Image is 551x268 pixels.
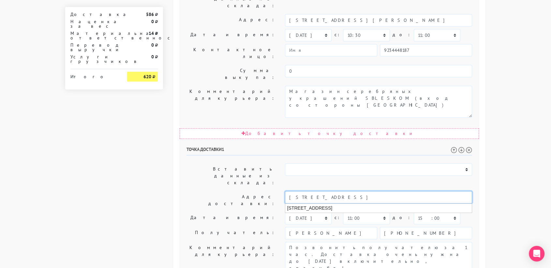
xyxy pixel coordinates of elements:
input: Имя [285,227,377,239]
input: Телефон [380,44,472,56]
label: Сумма выкупа: [182,65,280,83]
label: Дата и время: [182,212,280,224]
strong: 0 [151,19,154,24]
strong: 620 [143,74,151,80]
label: c: [334,29,340,40]
strong: 0 [151,54,154,60]
div: Добавить точку доставки [180,128,479,139]
strong: 586 [146,11,154,17]
span: 1 [222,146,224,152]
div: Наценка за вес [66,19,122,28]
div: Доставка [66,12,122,17]
strong: 14 [149,30,154,36]
div: Материальная ответственность [66,31,122,40]
label: Комментарий для курьера: [182,86,280,118]
label: Дата и время: [182,29,280,41]
label: до: [393,29,411,40]
input: Имя [285,44,377,56]
label: Адрес доставки: [182,191,280,209]
label: c: [334,212,340,223]
label: Вставить данные из склада: [182,163,280,188]
input: Телефон [380,227,472,239]
label: Адрес: [182,14,280,26]
label: до: [393,212,411,223]
strong: 0 [151,42,154,48]
div: Итого [70,72,117,79]
div: Перевод выручки [66,43,122,52]
label: Получатель: [182,227,280,239]
label: Контактное лицо: [182,44,280,62]
div: Open Intercom Messenger [529,246,544,261]
li: [STREET_ADDRESS] [285,204,472,213]
h6: Точка доставки [186,147,472,156]
div: Услуги грузчиков [66,54,122,64]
